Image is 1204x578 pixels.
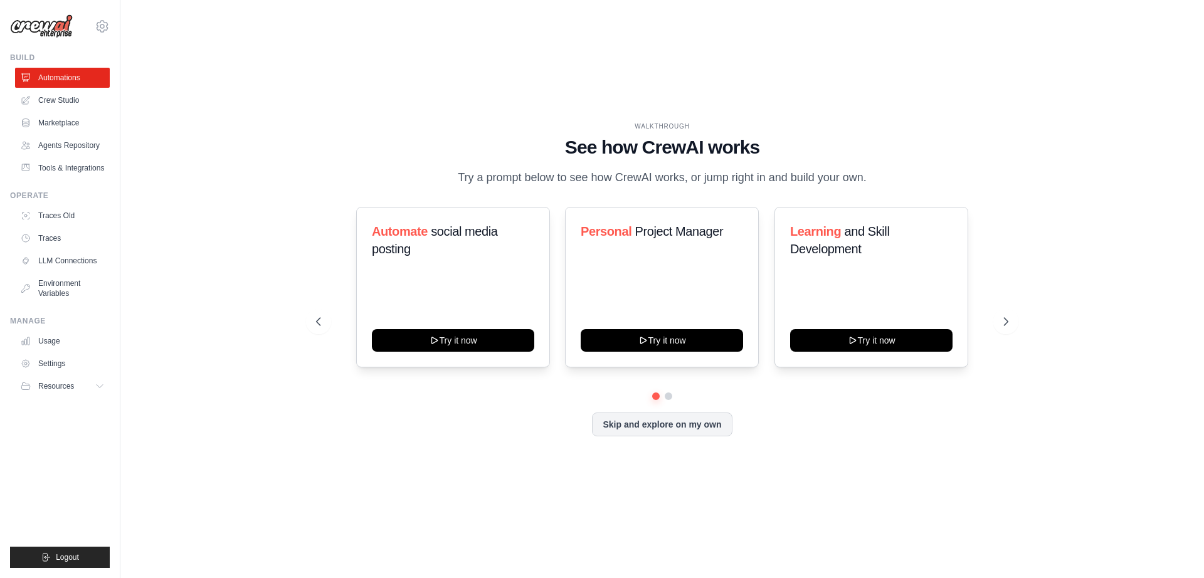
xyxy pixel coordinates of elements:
span: and Skill Development [790,224,889,256]
p: Try a prompt below to see how CrewAI works, or jump right in and build your own. [451,169,873,187]
button: Try it now [790,329,953,352]
a: Marketplace [15,113,110,133]
span: Logout [56,552,79,562]
a: Agents Repository [15,135,110,155]
a: Traces Old [15,206,110,226]
h1: See how CrewAI works [316,136,1008,159]
img: Logo [10,14,73,38]
span: Learning [790,224,841,238]
button: Try it now [581,329,743,352]
div: Operate [10,191,110,201]
a: LLM Connections [15,251,110,271]
iframe: Chat Widget [1141,518,1204,578]
button: Skip and explore on my own [592,412,732,436]
a: Crew Studio [15,90,110,110]
a: Traces [15,228,110,248]
div: Build [10,53,110,63]
a: Environment Variables [15,273,110,303]
button: Try it now [372,329,534,352]
div: Manage [10,316,110,326]
a: Tools & Integrations [15,158,110,178]
div: WALKTHROUGH [316,122,1008,131]
span: Personal [581,224,631,238]
span: Automate [372,224,428,238]
a: Automations [15,68,110,88]
span: Resources [38,381,74,391]
span: Project Manager [635,224,724,238]
a: Usage [15,331,110,351]
span: social media posting [372,224,498,256]
a: Settings [15,354,110,374]
button: Logout [10,547,110,568]
button: Resources [15,376,110,396]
